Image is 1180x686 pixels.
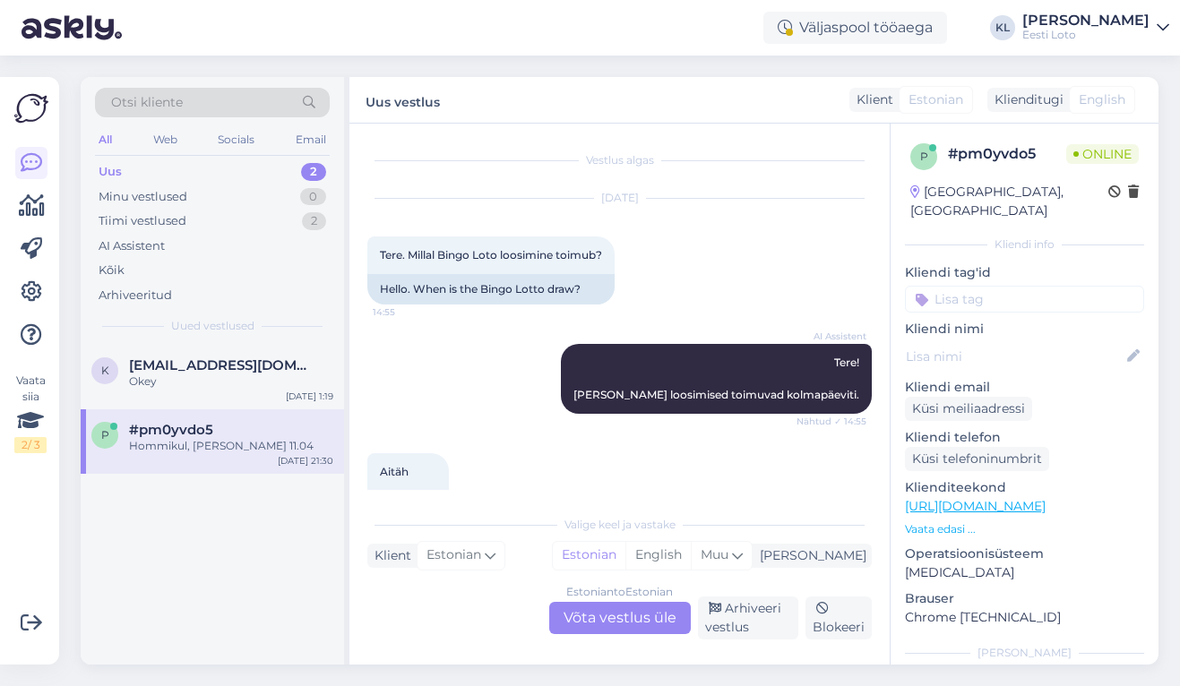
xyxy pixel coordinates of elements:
label: Uus vestlus [366,88,440,112]
span: Online [1066,144,1139,164]
div: [DATE] [367,190,872,206]
span: kangurarne@gmail.com [129,357,315,373]
a: [PERSON_NAME]Eesti Loto [1022,13,1169,42]
div: [DATE] 21:30 [278,454,333,467]
span: English [1079,90,1125,109]
p: Kliendi nimi [905,320,1144,339]
p: Kliendi telefon [905,428,1144,447]
div: Valige keel ja vastake [367,517,872,533]
div: Tiimi vestlused [99,212,186,230]
span: p [920,150,928,163]
span: 14:55 [373,305,440,319]
p: Chrome [TECHNICAL_ID] [905,608,1144,627]
div: Arhiveeri vestlus [698,596,799,639]
div: English [625,542,691,569]
div: [DATE] 1:19 [286,390,333,403]
div: 0 [300,188,326,206]
div: Uus [99,163,122,181]
div: Klient [849,90,893,109]
div: KL [990,15,1015,40]
span: Muu [701,546,728,562]
div: [PERSON_NAME] [905,645,1144,661]
div: Okey [129,373,333,390]
p: Klienditeekond [905,478,1144,497]
div: Vestlus algas [367,152,872,168]
p: Brauser [905,589,1144,608]
div: Hello. When is the Bingo Lotto draw? [367,274,615,304]
div: Minu vestlused [99,188,187,206]
input: Lisa nimi [906,347,1124,366]
div: Eesti Loto [1022,28,1150,42]
div: Klient [367,546,411,565]
input: Lisa tag [905,286,1144,313]
div: Blokeeri [805,596,872,639]
div: Väljaspool tööaega [763,12,947,44]
div: Web [150,128,181,151]
div: Email [292,128,330,151]
div: # pm0yvdo5 [948,143,1066,165]
p: Kliendi tag'id [905,263,1144,282]
div: Võta vestlus üle [549,602,691,634]
span: Uued vestlused [171,318,254,334]
span: p [101,428,109,442]
p: Vaata edasi ... [905,521,1144,537]
div: 2 [301,163,326,181]
span: Estonian [909,90,963,109]
p: [MEDICAL_DATA] [905,563,1144,582]
div: 2 / 3 [14,437,47,453]
div: [GEOGRAPHIC_DATA], [GEOGRAPHIC_DATA] [910,183,1108,220]
div: Socials [214,128,258,151]
span: Otsi kliente [111,93,183,112]
div: [PERSON_NAME] [753,546,866,565]
span: #pm0yvdo5 [129,422,213,438]
div: Küsi telefoninumbrit [905,447,1049,471]
div: Küsi meiliaadressi [905,397,1032,421]
div: All [95,128,116,151]
span: Tere. Millal Bingo Loto loosimine toimub? [380,248,602,262]
div: 2 [302,212,326,230]
div: [PERSON_NAME] [1022,13,1150,28]
div: AI Assistent [99,237,165,255]
img: Askly Logo [14,91,48,125]
p: Operatsioonisüsteem [905,545,1144,563]
span: Aitäh [380,465,409,478]
div: Hommikul, [PERSON_NAME] 11.04 [129,438,333,454]
p: Kliendi email [905,378,1144,397]
div: Estonian to Estonian [566,584,673,600]
div: Kliendi info [905,236,1144,253]
div: Klienditugi [987,90,1064,109]
div: Vaata siia [14,373,47,453]
div: Arhiveeritud [99,287,172,304]
div: Kõik [99,262,125,279]
div: Estonian [553,542,625,569]
a: [URL][DOMAIN_NAME] [905,498,1046,514]
span: k [101,364,109,377]
span: AI Assistent [799,330,866,343]
span: Nähtud ✓ 14:55 [797,415,866,428]
span: Estonian [426,545,481,565]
